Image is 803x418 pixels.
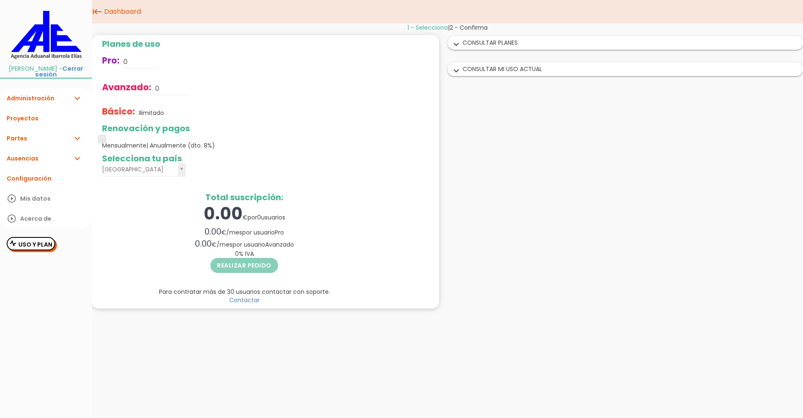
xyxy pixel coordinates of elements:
[102,105,135,117] span: Básico:
[72,128,82,148] i: expand_more
[102,202,386,226] div: por usuarios
[102,154,386,163] h2: Selecciona tu país
[229,296,260,304] a: Contactar
[102,39,386,48] h2: Planes de uso
[257,213,261,222] span: 0
[10,240,52,249] a: Uso y plan
[7,189,17,209] i: play_circle_outline
[35,64,83,79] a: Cerrar sesión
[204,202,243,225] span: 0.00
[407,23,448,32] span: 1 - Selecciona
[450,23,488,32] span: 2 - Confirma
[221,228,226,237] span: €
[235,250,239,258] span: 0
[102,163,186,177] a: [GEOGRAPHIC_DATA]
[18,240,52,249] span: Uso y plan
[102,288,386,296] p: Para contratar más de 30 usuarios contactar con soporte.
[235,250,254,258] span: % IVA
[4,6,88,61] img: itcons-logo
[229,228,242,237] span: mes
[72,88,82,108] i: expand_more
[102,81,151,93] span: Avanzado:
[275,228,284,237] span: Pro
[265,240,294,249] span: Avanzado
[146,141,215,150] span: | Anualmente (dto. 8%)
[102,193,386,202] h2: Total suscripción:
[102,141,215,150] span: Mensualmente
[220,240,233,249] span: mes
[102,124,386,133] h2: Renovación y pagos
[243,213,248,222] span: €
[102,54,120,66] span: Pro:
[7,209,17,229] i: play_circle_outline
[102,163,175,176] span: [GEOGRAPHIC_DATA]
[450,66,463,76] i: expand_more
[195,238,212,250] span: 0.00
[139,109,164,117] p: Ilimitado
[450,39,463,50] i: expand_more
[212,240,217,249] span: €
[205,226,221,237] span: 0.00
[72,148,82,168] i: expand_more
[448,36,803,49] div: CONSULTAR PLANES
[448,63,803,76] div: CONSULTAR MI USO ACTUAL
[7,237,55,250] button: Uso y plan
[102,226,386,238] div: / por usuario
[102,238,386,250] div: / por usuario
[92,23,803,32] div: |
